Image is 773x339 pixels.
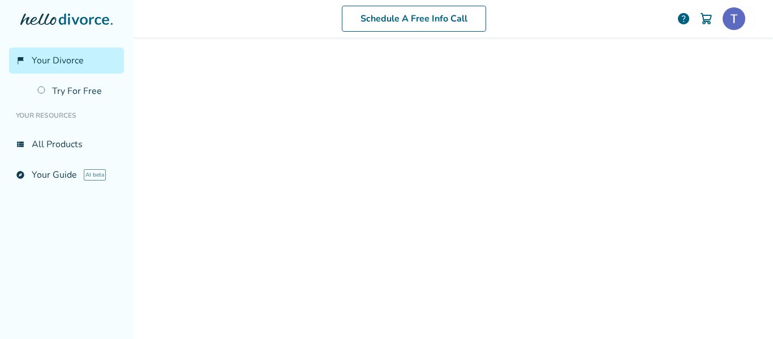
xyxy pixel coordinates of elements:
a: flag_2Your Divorce [9,48,124,74]
span: view_list [16,140,25,149]
span: Your Divorce [32,54,84,67]
li: Your Resources [9,104,124,127]
span: AI beta [84,169,106,181]
a: exploreYour GuideAI beta [9,162,124,188]
a: help [677,12,690,25]
span: explore [16,170,25,179]
img: Theresa Byrne [723,7,745,30]
img: Cart [699,12,713,25]
a: Try For Free [31,78,124,104]
span: flag_2 [16,56,25,65]
a: view_listAll Products [9,131,124,157]
a: Schedule A Free Info Call [342,6,486,32]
